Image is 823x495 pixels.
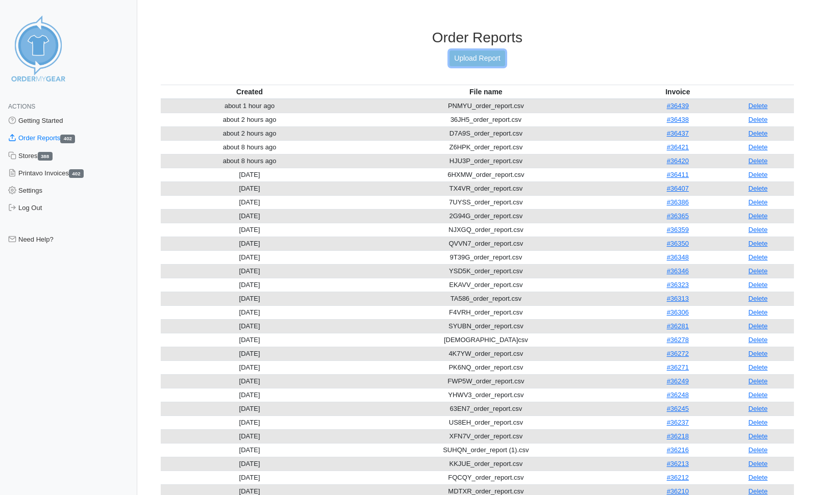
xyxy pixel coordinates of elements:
[338,347,633,360] td: 4K7YW_order_report.csv
[338,360,633,374] td: PK6NQ_order_report.csv
[338,154,633,168] td: HJU3P_order_report.csv
[667,363,689,371] a: #36271
[8,103,35,110] span: Actions
[667,143,689,151] a: #36421
[161,85,338,99] th: Created
[161,292,338,305] td: [DATE]
[338,209,633,223] td: 2G94G_order_report.csv
[749,116,768,123] a: Delete
[749,460,768,467] a: Delete
[667,419,689,426] a: #36237
[338,126,633,140] td: D7A9S_order_report.csv
[667,240,689,247] a: #36350
[667,474,689,481] a: #36212
[667,295,689,302] a: #36313
[161,333,338,347] td: [DATE]
[161,113,338,126] td: about 2 hours ago
[667,460,689,467] a: #36213
[749,295,768,302] a: Delete
[749,391,768,399] a: Delete
[749,157,768,165] a: Delete
[161,264,338,278] td: [DATE]
[161,429,338,443] td: [DATE]
[338,278,633,292] td: EKAVV_order_report.csv
[338,388,633,402] td: YHWV3_order_report.csv
[338,140,633,154] td: Z6HPK_order_report.csv
[161,319,338,333] td: [DATE]
[749,171,768,178] a: Delete
[338,429,633,443] td: XFN7V_order_report.csv
[338,223,633,237] td: NJXGQ_order_report.csv
[161,154,338,168] td: about 8 hours ago
[161,223,338,237] td: [DATE]
[338,415,633,429] td: US8EH_order_report.csv
[161,347,338,360] td: [DATE]
[161,99,338,113] td: about 1 hour ago
[338,99,633,113] td: PNMYU_order_report.csv
[749,446,768,454] a: Delete
[338,471,633,484] td: FQCQY_order_report.csv
[749,102,768,110] a: Delete
[749,487,768,495] a: Delete
[667,102,689,110] a: #36439
[667,487,689,495] a: #36210
[667,157,689,165] a: #36420
[338,457,633,471] td: KKJUE_order_report.csv
[749,419,768,426] a: Delete
[749,377,768,385] a: Delete
[338,181,633,195] td: TX4VR_order_report.csv
[161,250,338,264] td: [DATE]
[161,402,338,415] td: [DATE]
[749,405,768,412] a: Delete
[667,405,689,412] a: #36245
[667,129,689,137] a: #36437
[667,432,689,440] a: #36218
[749,129,768,137] a: Delete
[633,85,722,99] th: Invoice
[338,333,633,347] td: [DEMOGRAPHIC_DATA]csv
[749,308,768,316] a: Delete
[161,140,338,154] td: about 8 hours ago
[161,209,338,223] td: [DATE]
[161,457,338,471] td: [DATE]
[338,374,633,388] td: FWP5W_order_report.csv
[338,443,633,457] td: SUHQN_order_report (1).csv
[749,267,768,275] a: Delete
[161,29,794,46] h3: Order Reports
[749,363,768,371] a: Delete
[338,168,633,181] td: 6HXMW_order_report.csv
[338,264,633,278] td: YSD5K_order_report.csv
[667,336,689,344] a: #36278
[667,377,689,385] a: #36249
[450,50,505,66] a: Upload Report
[338,85,633,99] th: File name
[667,391,689,399] a: #36248
[667,171,689,178] a: #36411
[667,253,689,261] a: #36348
[161,471,338,484] td: [DATE]
[749,212,768,220] a: Delete
[667,308,689,316] a: #36306
[338,305,633,319] td: F4VRH_order_report.csv
[60,135,75,143] span: 402
[749,336,768,344] a: Delete
[667,212,689,220] a: #36365
[749,350,768,357] a: Delete
[667,446,689,454] a: #36216
[749,432,768,440] a: Delete
[749,185,768,192] a: Delete
[667,198,689,206] a: #36386
[667,281,689,289] a: #36323
[667,267,689,275] a: #36346
[749,474,768,481] a: Delete
[338,113,633,126] td: 36JH5_order_report.csv
[161,237,338,250] td: [DATE]
[161,374,338,388] td: [DATE]
[667,185,689,192] a: #36407
[161,181,338,195] td: [DATE]
[161,305,338,319] td: [DATE]
[749,143,768,151] a: Delete
[667,226,689,233] a: #36359
[749,198,768,206] a: Delete
[161,388,338,402] td: [DATE]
